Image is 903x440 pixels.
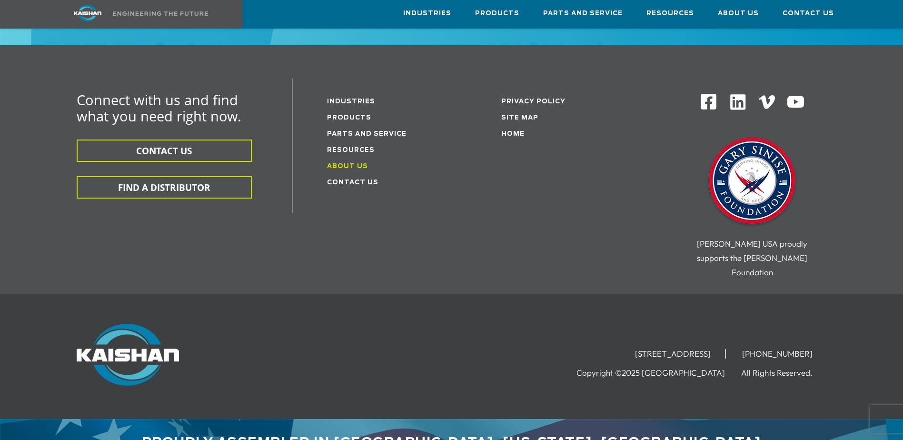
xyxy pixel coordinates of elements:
[759,95,775,109] img: Vimeo
[646,0,694,26] a: Resources
[403,8,451,19] span: Industries
[327,147,375,153] a: Resources
[697,239,807,277] span: [PERSON_NAME] USA proudly supports the [PERSON_NAME] Foundation
[705,134,800,230] img: Gary Sinise Foundation
[783,8,834,19] span: Contact Us
[576,368,739,378] li: Copyright ©2025 [GEOGRAPHIC_DATA]
[403,0,451,26] a: Industries
[77,176,252,199] button: FIND A DISTRIBUTOR
[729,93,747,111] img: Linkedin
[741,368,827,378] li: All Rights Reserved.
[718,8,759,19] span: About Us
[501,115,538,121] a: Site Map
[327,180,378,186] a: Contact Us
[621,349,726,359] li: [STREET_ADDRESS]
[77,90,241,125] span: Connect with us and find what you need right now.
[646,8,694,19] span: Resources
[327,99,375,105] a: Industries
[475,8,519,19] span: Products
[783,0,834,26] a: Contact Us
[475,0,519,26] a: Products
[327,115,371,121] a: Products
[327,131,407,137] a: Parts and service
[543,8,623,19] span: Parts and Service
[786,93,805,111] img: Youtube
[501,131,525,137] a: Home
[728,349,827,359] li: [PHONE_NUMBER]
[501,99,566,105] a: Privacy Policy
[718,0,759,26] a: About Us
[52,5,123,21] img: kaishan logo
[327,163,368,170] a: About Us
[77,140,252,162] button: CONTACT US
[77,324,179,386] img: Kaishan
[113,11,208,16] img: Engineering the future
[700,93,717,110] img: Facebook
[543,0,623,26] a: Parts and Service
